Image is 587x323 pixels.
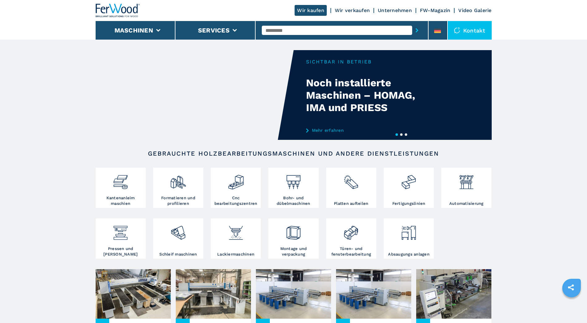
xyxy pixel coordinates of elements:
[441,168,491,208] a: Automatisierung
[96,50,294,140] video: Your browser does not support the video tag.
[378,7,412,13] a: Unternehmen
[159,252,197,257] h3: Schleif maschinen
[400,169,417,190] img: linee_di_produzione_2.png
[384,168,434,208] a: Fertigungslinien
[384,218,434,259] a: Absaugungs anlagen
[395,133,398,136] button: 1
[153,218,203,259] a: Schleif maschinen
[170,169,186,190] img: squadratrici_2.png
[268,168,318,208] a: Bohr- und dübelmaschinen
[112,169,129,190] img: bordatrici_1.png
[96,269,171,319] img: Neu verfügbar
[334,201,368,206] h3: Platten aufteilen
[211,218,261,259] a: Lackiermaschinen
[198,27,230,34] button: Services
[256,269,331,319] img: Sonderangebote
[458,7,491,13] a: Video Galerie
[454,27,460,33] img: Kontakt
[115,150,472,157] h2: Gebrauchte Holzbearbeitungsmaschinen und andere Dienstleistungen
[400,220,417,241] img: aspirazione_1.png
[114,27,153,34] button: Maschinen
[211,168,261,208] a: Cnc bearbeitungszentren
[388,252,429,257] h3: Absaugungs anlagen
[326,218,376,259] a: Türen- und fensterbearbeitung
[96,168,146,208] a: Kantenanleim maschien
[326,168,376,208] a: Platten aufteilen
[96,4,140,17] img: Ferwood
[268,218,318,259] a: Montage und verpackung
[328,246,375,257] h3: Türen- und fensterbearbeitung
[228,169,244,190] img: centro_di_lavoro_cnc_2.png
[212,195,259,206] h3: Cnc bearbeitungszentren
[295,5,327,16] a: Wir kaufen
[217,252,254,257] h3: Lackiermaschinen
[285,220,302,241] img: montaggio_imballaggio_2.png
[392,201,425,206] h3: Fertigungslinien
[343,220,359,241] img: lavorazione_porte_finestre_2.png
[155,195,202,206] h3: Formatieren und profilieren
[153,168,203,208] a: Formatieren und profilieren
[336,269,411,319] img: Gelegenheiten
[285,169,302,190] img: foratrici_inseritrici_2.png
[270,246,317,257] h3: Montage und verpackung
[449,201,484,206] h3: Automatisierung
[335,7,370,13] a: Wir verkaufen
[458,169,475,190] img: automazione.png
[270,195,317,206] h3: Bohr- und dübelmaschinen
[170,220,186,241] img: levigatrici_2.png
[97,246,144,257] h3: Pressen und [PERSON_NAME]
[306,128,427,133] a: Mehr erfahren
[405,133,407,136] button: 3
[400,133,403,136] button: 2
[416,269,491,319] img: Ausstellungsraum
[176,269,251,319] img: ex Verkäufer
[563,280,579,295] a: sharethis
[343,169,359,190] img: sezionatrici_2.png
[420,7,451,13] a: FW-Magazin
[96,218,146,259] a: Pressen und [PERSON_NAME]
[112,220,129,241] img: pressa-strettoia.png
[97,195,144,206] h3: Kantenanleim maschien
[448,21,492,40] div: Kontakt
[228,220,244,241] img: verniciatura_1.png
[412,23,422,37] button: submit-button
